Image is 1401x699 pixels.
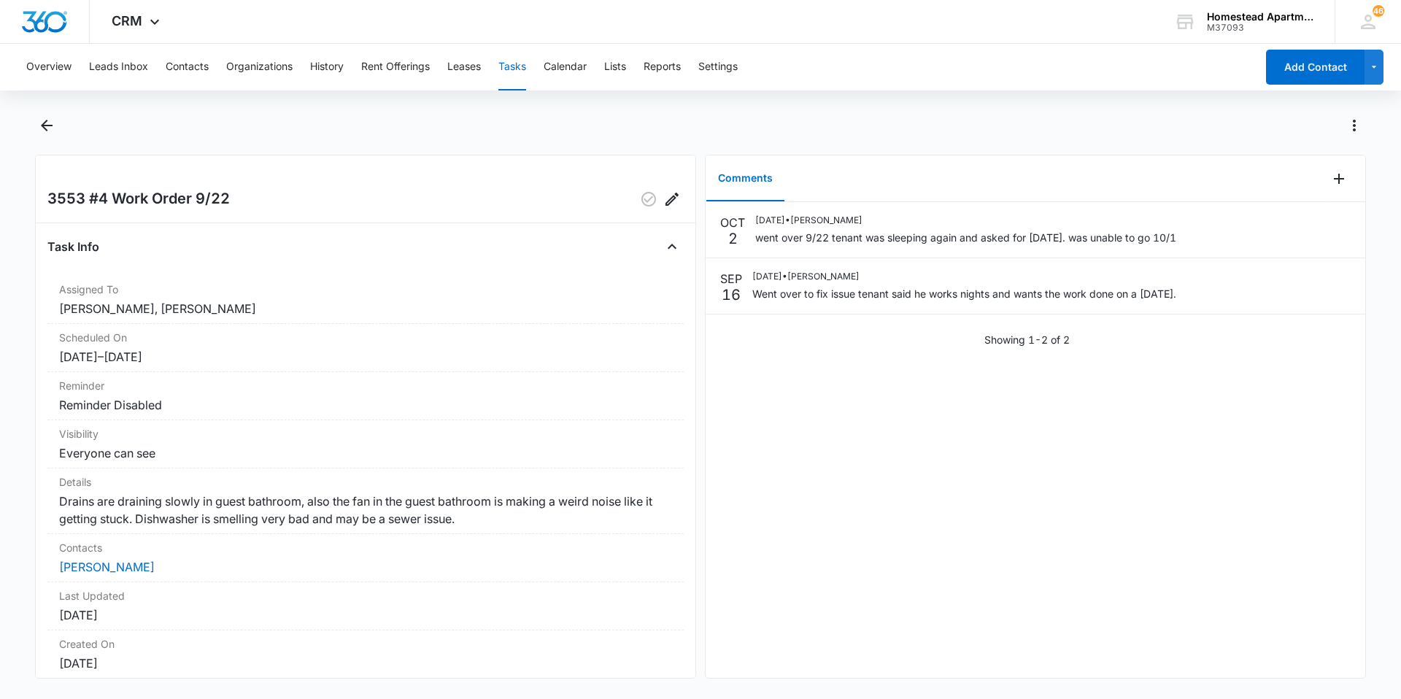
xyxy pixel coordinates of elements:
[1327,167,1351,190] button: Add Comment
[59,588,672,603] dt: Last Updated
[47,238,99,255] h4: Task Info
[498,44,526,90] button: Tasks
[59,444,672,462] dd: Everyone can see
[755,230,1176,245] p: went over 9/22 tenant was sleeping again and asked for [DATE]. was unable to go 10/1
[447,44,481,90] button: Leases
[755,214,1176,227] p: [DATE] • [PERSON_NAME]
[47,534,684,582] div: Contacts[PERSON_NAME]
[47,630,684,679] div: Created On[DATE]
[59,493,672,528] dd: Drains are draining slowly in guest bathroom, also the fan in the guest bathroom is making a weir...
[698,44,738,90] button: Settings
[59,396,672,414] dd: Reminder Disabled
[226,44,293,90] button: Organizations
[720,214,745,231] p: OCT
[47,372,684,420] div: ReminderReminder Disabled
[1373,5,1384,17] div: notifications count
[35,114,58,137] button: Back
[59,426,672,441] dt: Visibility
[706,156,784,201] button: Comments
[47,468,684,534] div: DetailsDrains are draining slowly in guest bathroom, also the fan in the guest bathroom is making...
[1207,23,1313,33] div: account id
[720,270,742,287] p: SEP
[59,474,672,490] dt: Details
[47,324,684,372] div: Scheduled On[DATE]–[DATE]
[59,540,672,555] dt: Contacts
[722,287,741,302] p: 16
[660,235,684,258] button: Close
[47,276,684,324] div: Assigned To[PERSON_NAME], [PERSON_NAME]
[59,560,155,574] a: [PERSON_NAME]
[1373,5,1384,17] span: 46
[544,44,587,90] button: Calendar
[604,44,626,90] button: Lists
[1207,11,1313,23] div: account name
[59,282,672,297] dt: Assigned To
[1266,50,1365,85] button: Add Contact
[47,188,230,211] h2: 3553 #4 Work Order 9/22
[47,582,684,630] div: Last Updated[DATE]
[728,231,738,246] p: 2
[89,44,148,90] button: Leads Inbox
[59,654,672,672] dd: [DATE]
[752,286,1176,301] p: Went over to fix issue tenant said he works nights and wants the work done on a [DATE].
[59,606,672,624] dd: [DATE]
[59,636,672,652] dt: Created On
[660,188,684,211] button: Edit
[59,300,672,317] dd: [PERSON_NAME], [PERSON_NAME]
[112,13,142,28] span: CRM
[310,44,344,90] button: History
[166,44,209,90] button: Contacts
[644,44,681,90] button: Reports
[752,270,1176,283] p: [DATE] • [PERSON_NAME]
[26,44,72,90] button: Overview
[984,332,1070,347] p: Showing 1-2 of 2
[59,330,672,345] dt: Scheduled On
[59,378,672,393] dt: Reminder
[361,44,430,90] button: Rent Offerings
[47,420,684,468] div: VisibilityEveryone can see
[1343,114,1366,137] button: Actions
[59,348,672,366] dd: [DATE] – [DATE]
